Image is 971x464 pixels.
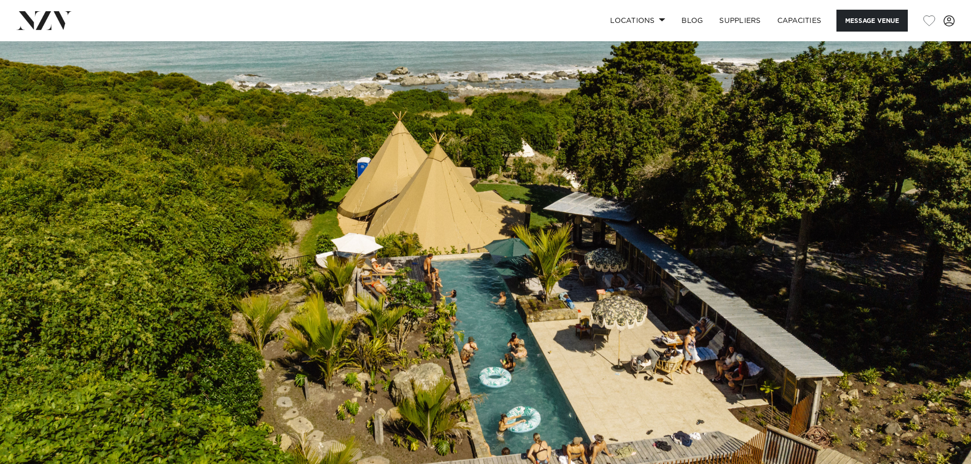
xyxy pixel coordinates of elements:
[711,10,769,32] a: SUPPLIERS
[602,10,673,32] a: Locations
[769,10,830,32] a: Capacities
[16,11,72,30] img: nzv-logo.png
[673,10,711,32] a: BLOG
[836,10,908,32] button: Message Venue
